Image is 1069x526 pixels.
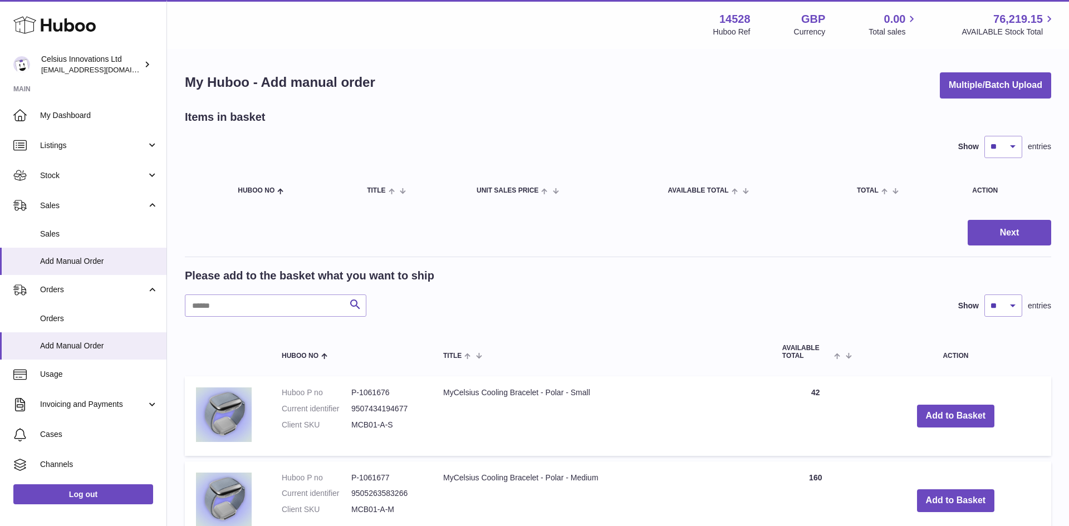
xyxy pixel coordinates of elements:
span: Usage [40,369,158,380]
img: MyCelsius Cooling Bracelet - Polar - Small [196,387,252,442]
span: Add Manual Order [40,256,158,267]
span: Add Manual Order [40,341,158,351]
span: Cases [40,429,158,440]
span: AVAILABLE Total [782,345,832,359]
span: Title [367,187,385,194]
h1: My Huboo - Add manual order [185,73,375,91]
span: Orders [40,284,146,295]
td: MyCelsius Cooling Bracelet - Polar - Small [432,376,771,456]
dt: Current identifier [282,488,351,499]
span: [EMAIL_ADDRESS][DOMAIN_NAME] [41,65,164,74]
dd: MCB01-A-S [351,420,421,430]
span: Listings [40,140,146,151]
span: 76,219.15 [993,12,1043,27]
dt: Client SKU [282,420,351,430]
dd: MCB01-A-M [351,504,421,515]
dt: Huboo P no [282,473,351,483]
span: AVAILABLE Total [668,187,729,194]
strong: 14528 [719,12,751,27]
dd: P-1061677 [351,473,421,483]
span: My Dashboard [40,110,158,121]
span: Stock [40,170,146,181]
span: entries [1028,141,1051,152]
span: 0.00 [884,12,906,27]
div: Huboo Ref [713,27,751,37]
h2: Please add to the basket what you want to ship [185,268,434,283]
div: Action [972,187,1040,194]
span: Sales [40,229,158,239]
th: Action [860,333,1051,370]
dd: 9507434194677 [351,404,421,414]
span: Unit Sales Price [477,187,538,194]
dt: Huboo P no [282,387,351,398]
dt: Current identifier [282,404,351,414]
button: Next [968,220,1051,246]
span: Total sales [869,27,918,37]
span: Huboo no [282,352,318,360]
div: Currency [794,27,826,37]
label: Show [958,301,979,311]
dd: 9505263583266 [351,488,421,499]
span: Sales [40,200,146,211]
a: Log out [13,484,153,504]
div: Celsius Innovations Ltd [41,54,141,75]
span: Title [443,352,462,360]
img: aonghus@mycelsius.co.uk [13,56,30,73]
button: Add to Basket [917,489,995,512]
span: Invoicing and Payments [40,399,146,410]
span: Huboo no [238,187,274,194]
span: Total [857,187,879,194]
button: Multiple/Batch Upload [940,72,1051,99]
dt: Client SKU [282,504,351,515]
h2: Items in basket [185,110,266,125]
span: Orders [40,313,158,324]
span: entries [1028,301,1051,311]
td: 42 [771,376,860,456]
dd: P-1061676 [351,387,421,398]
button: Add to Basket [917,405,995,427]
a: 0.00 Total sales [869,12,918,37]
strong: GBP [801,12,825,27]
span: AVAILABLE Stock Total [962,27,1056,37]
label: Show [958,141,979,152]
a: 76,219.15 AVAILABLE Stock Total [962,12,1056,37]
span: Channels [40,459,158,470]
